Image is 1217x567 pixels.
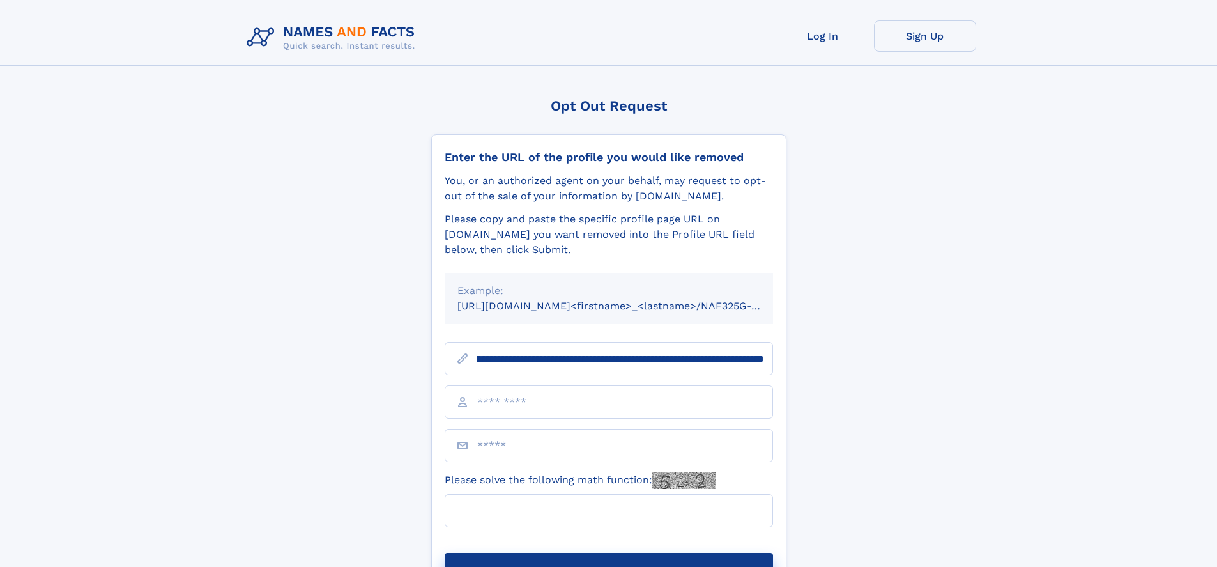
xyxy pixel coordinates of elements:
[457,283,760,299] div: Example:
[874,20,976,52] a: Sign Up
[772,20,874,52] a: Log In
[431,98,786,114] div: Opt Out Request
[445,173,773,204] div: You, or an authorized agent on your behalf, may request to opt-out of the sale of your informatio...
[445,472,716,489] label: Please solve the following math function:
[445,150,773,164] div: Enter the URL of the profile you would like removed
[457,300,797,312] small: [URL][DOMAIN_NAME]<firstname>_<lastname>/NAF325G-xxxxxxxx
[241,20,425,55] img: Logo Names and Facts
[445,212,773,258] div: Please copy and paste the specific profile page URL on [DOMAIN_NAME] you want removed into the Pr...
